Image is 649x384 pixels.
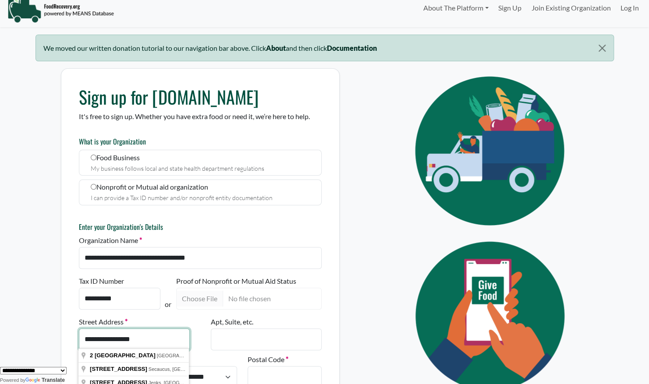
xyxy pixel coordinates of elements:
[95,352,156,359] span: [GEOGRAPHIC_DATA]
[91,194,273,201] small: I can provide a Tax ID number and/or nonprofit entity documentation
[79,111,322,122] p: It's free to sign up. Whether you have extra food or need it, we’re here to help.
[157,353,313,358] span: [GEOGRAPHIC_DATA], [GEOGRAPHIC_DATA], [GEOGRAPHIC_DATA]
[91,165,264,172] small: My business follows local and state health department regulations
[211,317,253,327] label: Apt, Suite, etc.
[79,235,142,246] label: Organization Name
[176,276,296,286] label: Proof of Nonprofit or Mutual Aid Status
[395,68,588,233] img: Eye Icon
[79,86,322,107] h1: Sign up for [DOMAIN_NAME]
[79,180,322,205] label: Nonprofit or Mutual aid organization
[90,352,93,359] span: 2
[25,377,65,383] a: Translate
[25,377,42,384] img: Google Translate
[591,35,613,61] button: Close
[79,150,322,176] label: Food Business
[327,44,377,52] b: Documentation
[79,276,124,286] label: Tax ID Number
[79,223,322,231] h6: Enter your Organization's Details
[91,184,96,190] input: Nonprofit or Mutual aid organization I can provide a Tax ID number and/or nonprofit entity docume...
[266,44,286,52] b: About
[165,299,171,310] p: or
[91,155,96,160] input: Food Business My business follows local and state health department regulations
[149,366,276,372] span: Secaucus, [GEOGRAPHIC_DATA], [GEOGRAPHIC_DATA]
[35,35,614,61] div: We moved our written donation tutorial to our navigation bar above. Click and then click
[79,317,128,327] label: Street Address
[90,366,147,372] span: [STREET_ADDRESS]
[79,137,322,146] h6: What is your Organization
[248,354,288,365] label: Postal Code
